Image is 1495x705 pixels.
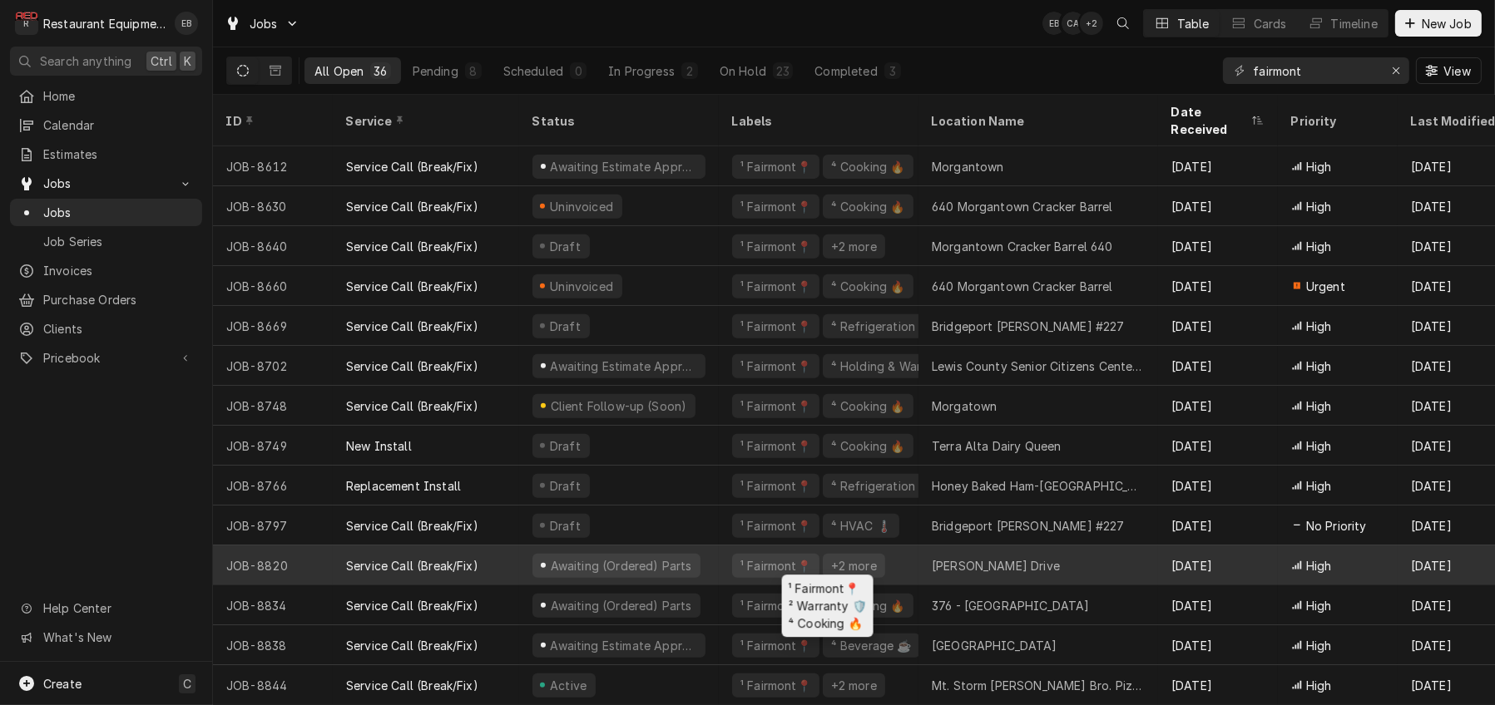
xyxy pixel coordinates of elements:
div: 8 [468,62,478,80]
div: Service Call (Break/Fix) [346,198,478,215]
div: ¹ Fairmont📍 [739,238,813,255]
div: Service Call (Break/Fix) [346,278,478,295]
div: Service Call (Break/Fix) [346,517,478,535]
div: JOB-8749 [213,426,333,466]
div: Date Received [1171,103,1248,138]
div: Awaiting Estimate Approval [548,158,699,175]
div: Draft [547,437,583,455]
span: Home [43,87,194,105]
div: ¹ Fairmont📍 [739,677,813,694]
div: Scheduled [503,62,563,80]
div: JOB-8820 [213,545,333,585]
div: ¹ Fairmont📍 [739,557,813,574]
div: R [15,12,38,35]
div: All Open [314,62,364,80]
button: New Job [1395,10,1482,37]
div: Terra Alta Dairy Queen [932,437,1062,455]
div: ¹ Fairmont📍 [739,158,813,175]
div: Service Call (Break/Fix) [346,318,478,335]
div: ⁴ HVAC 🌡️ [829,517,893,535]
div: Awaiting (Ordered) Parts [548,557,693,574]
span: K [184,52,191,70]
div: Uninvoiced [548,278,616,295]
div: Restaurant Equipment Diagnostics [43,15,166,32]
div: [DATE] [1158,466,1278,505]
span: View [1440,62,1474,80]
div: Uninvoiced [548,198,616,215]
div: In Progress [608,62,675,80]
div: JOB-8844 [213,665,333,705]
div: +2 more [829,557,879,574]
div: Bridgeport [PERSON_NAME] #227 [932,517,1125,535]
div: [DATE] [1158,625,1278,665]
div: Morgatown [932,397,997,415]
div: +2 more [829,238,879,255]
div: Service Call (Break/Fix) [346,238,478,255]
div: [DATE] [1158,226,1278,266]
div: 0 [573,62,583,80]
button: Search anythingCtrlK [10,47,202,76]
span: What's New [43,629,192,646]
div: [DATE] [1158,386,1278,426]
div: CA [1062,12,1085,35]
div: Service Call (Break/Fix) [346,158,478,175]
div: Chrissy Adams's Avatar [1062,12,1085,35]
div: 36 [374,62,387,80]
span: No Priority [1306,517,1367,535]
div: [DATE] [1158,346,1278,386]
div: +2 more [829,677,879,694]
div: ¹ Fairmont📍 [739,477,813,495]
div: Draft [547,238,583,255]
div: JOB-8838 [213,625,333,665]
span: High [1306,158,1332,175]
a: Go to Pricebook [10,344,202,372]
a: Invoices [10,257,202,284]
div: ¹ Fairmont📍 [739,357,813,375]
div: Replacement Install [346,477,461,495]
div: 640 Morgantown Cracker Barrel [932,198,1113,215]
div: Awaiting Estimate Approval [548,637,699,654]
div: Service Call (Break/Fix) [346,557,478,574]
a: Purchase Orders [10,286,202,313]
div: JOB-8702 [213,346,333,386]
a: Calendar [10,111,202,139]
span: Jobs [43,175,169,192]
button: View [1416,57,1482,84]
div: ¹ Fairmont📍 [739,278,813,295]
div: Priority [1291,112,1381,130]
div: + 2 [1080,12,1103,35]
div: ⁴ Refrigeration ❄️ [829,318,935,335]
div: [DATE] [1158,186,1278,226]
span: Invoices [43,262,194,279]
div: Service Call (Break/Fix) [346,357,478,375]
div: Restaurant Equipment Diagnostics's Avatar [15,12,38,35]
div: EB [1042,12,1066,35]
div: Emily Bird's Avatar [1042,12,1066,35]
span: High [1306,238,1332,255]
div: Cards [1254,15,1287,32]
div: 3 [888,62,898,80]
div: JOB-8669 [213,306,333,346]
div: ¹ Fairmont📍 [739,517,813,535]
a: Go to Jobs [218,10,306,37]
div: JOB-8766 [213,466,333,505]
span: High [1306,437,1332,455]
div: Service Call (Break/Fix) [346,397,478,415]
div: Morgantown Cracker Barrel 640 [932,238,1113,255]
button: Open search [1110,10,1136,37]
div: [DATE] [1158,146,1278,186]
a: Estimates [10,141,202,168]
div: ⁴ Cooking 🔥 [829,158,907,175]
span: Job Series [43,233,194,250]
div: Bridgeport [PERSON_NAME] #227 [932,318,1125,335]
span: High [1306,357,1332,375]
div: 376 - [GEOGRAPHIC_DATA] [932,597,1090,614]
div: ⁴ Holding & Warming ♨️ [829,357,967,375]
a: Go to Help Center [10,594,202,622]
span: High [1306,677,1332,694]
a: Clients [10,315,202,343]
span: Estimates [43,145,194,163]
div: Service Call (Break/Fix) [346,597,478,614]
div: Service Call (Break/Fix) [346,637,478,654]
div: ¹ Fairmont📍 ² Warranty 🛡️ ⁴ Cooking 🔥 [782,574,874,637]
